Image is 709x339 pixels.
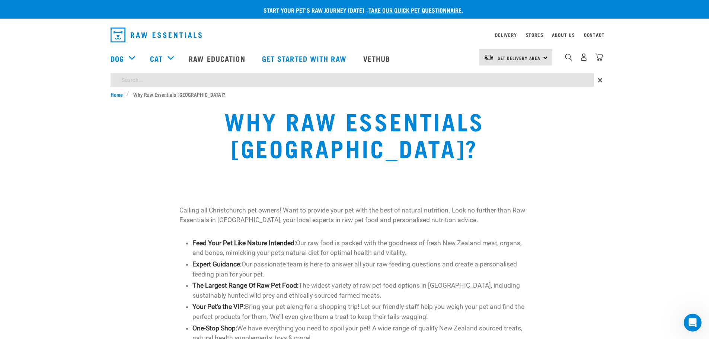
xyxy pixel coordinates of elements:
[111,90,123,98] span: Home
[111,28,202,42] img: Raw Essentials Logo
[526,33,543,36] a: Stores
[598,73,603,87] span: ×
[565,54,572,61] img: home-icon-1@2x.png
[192,324,237,332] strong: One-Stop Shop:
[192,259,529,279] li: Our passionate team is here to answer all your raw feeding questions and create a personalised fe...
[255,44,356,73] a: Get started with Raw
[498,57,541,59] span: Set Delivery Area
[111,53,124,64] a: Dog
[192,239,296,247] strong: Feed Your Pet Like Nature Intended:
[580,53,588,61] img: user.png
[150,53,163,64] a: Cat
[584,33,605,36] a: Contact
[111,73,594,87] input: Search...
[131,107,577,161] h1: Why Raw Essentials [GEOGRAPHIC_DATA]?
[192,238,529,258] li: Our raw food is packed with the goodness of fresh New Zealand meat, organs, and bones, mimicking ...
[595,53,603,61] img: home-icon@2x.png
[484,54,494,61] img: van-moving.png
[192,302,529,322] li: Bring your pet along for a shopping trip! Let our friendly staff help you weigh your pet and find...
[192,260,242,268] strong: Expert Guidance:
[368,8,463,12] a: take our quick pet questionnaire.
[552,33,575,36] a: About Us
[495,33,517,36] a: Delivery
[111,90,599,98] nav: breadcrumbs
[181,44,254,73] a: Raw Education
[105,25,605,45] nav: dropdown navigation
[179,205,530,225] p: Calling all Christchurch pet owners! Want to provide your pet with the best of natural nutrition....
[192,281,529,300] li: The widest variety of raw pet food options in [GEOGRAPHIC_DATA], including sustainably hunted wil...
[111,90,127,98] a: Home
[192,282,298,289] strong: The Largest Range Of Raw Pet Food:
[356,44,400,73] a: Vethub
[684,314,702,332] iframe: Intercom live chat
[192,303,245,310] strong: Your Pet's the VIP:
